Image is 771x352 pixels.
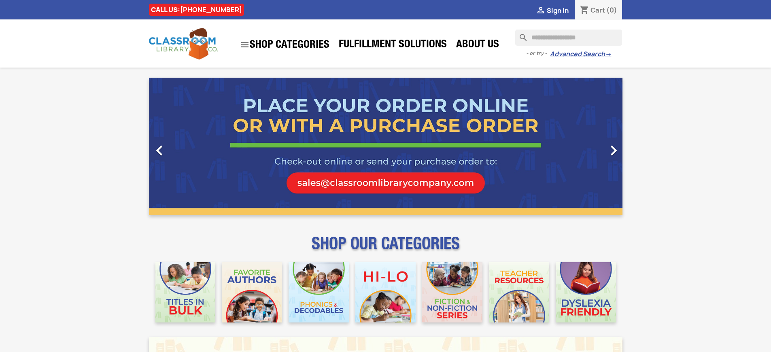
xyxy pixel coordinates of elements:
img: CLC_Phonics_And_Decodables_Mobile.jpg [289,262,349,322]
i: shopping_cart [580,6,589,15]
i:  [603,140,624,161]
a: Next [551,78,622,215]
a: Fulfillment Solutions [335,37,451,53]
i: search [515,30,525,39]
i:  [240,40,250,50]
img: CLC_HiLo_Mobile.jpg [355,262,416,322]
a: Advanced Search→ [550,50,611,58]
a: About Us [452,37,503,53]
ul: Carousel container [149,78,622,215]
i:  [149,140,170,161]
img: Classroom Library Company [149,28,218,59]
a:  Sign in [536,6,569,15]
div: CALL US: [149,4,244,16]
img: CLC_Dyslexia_Mobile.jpg [556,262,616,322]
span: (0) [606,6,617,15]
span: Sign in [547,6,569,15]
a: SHOP CATEGORIES [236,36,333,54]
p: SHOP OUR CATEGORIES [149,241,622,256]
img: CLC_Bulk_Mobile.jpg [155,262,216,322]
i:  [536,6,546,16]
span: Cart [590,6,605,15]
span: - or try - [526,49,550,57]
a: [PHONE_NUMBER] [180,5,242,14]
span: → [605,50,611,58]
a: Previous [149,78,220,215]
img: CLC_Favorite_Authors_Mobile.jpg [222,262,282,322]
input: Search [515,30,622,46]
img: CLC_Fiction_Nonfiction_Mobile.jpg [422,262,482,322]
img: CLC_Teacher_Resources_Mobile.jpg [489,262,549,322]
